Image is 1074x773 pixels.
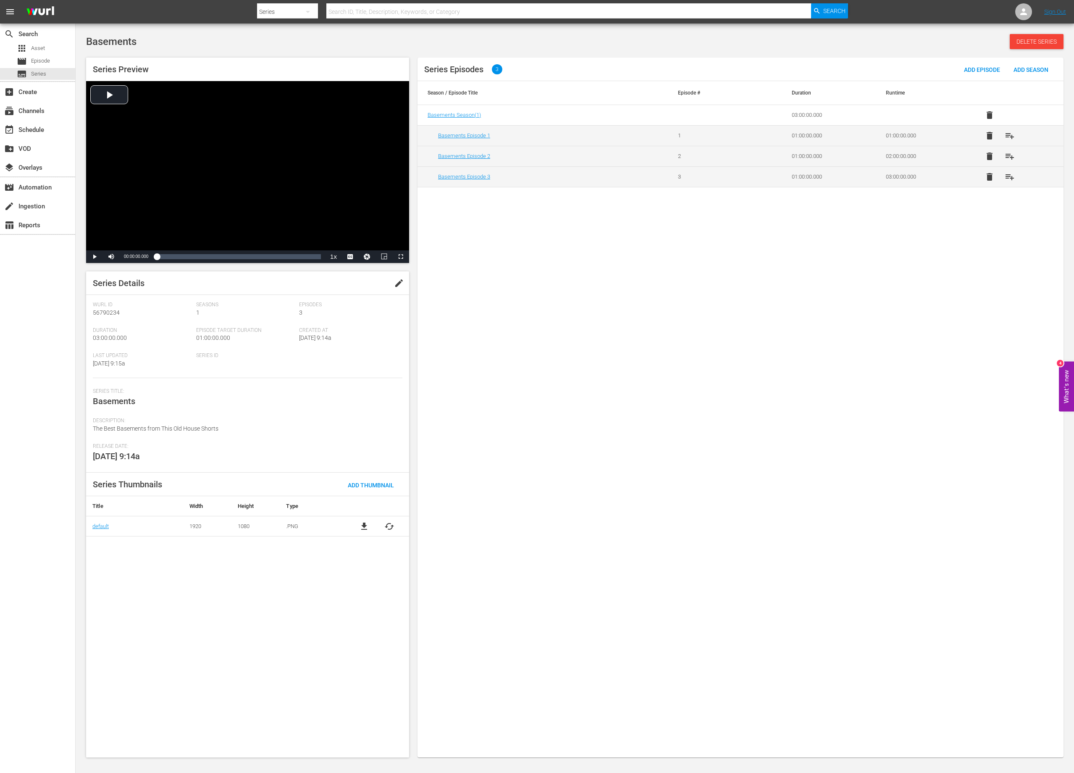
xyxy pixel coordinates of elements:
[668,81,762,105] th: Episode #
[93,352,192,359] span: Last Updated
[985,110,995,120] span: delete
[103,250,120,263] button: Mute
[668,166,762,187] td: 3
[1044,8,1066,15] a: Sign Out
[4,163,14,173] span: Overlays
[231,496,280,516] th: Height
[93,334,127,341] span: 03:00:00.000
[86,81,409,263] div: Video Player
[93,396,135,406] span: Basements
[876,81,969,105] th: Runtime
[782,81,875,105] th: Duration
[196,309,200,316] span: 1
[359,521,369,531] a: file_download
[979,146,1000,166] button: delete
[876,125,969,146] td: 01:00:00.000
[389,273,409,293] button: edit
[93,388,398,395] span: Series Title:
[876,166,969,187] td: 03:00:00.000
[985,172,995,182] span: delete
[17,56,27,66] span: Episode
[782,146,875,166] td: 01:00:00.000
[17,69,27,79] span: Series
[31,44,45,53] span: Asset
[299,334,331,341] span: [DATE] 9:14a
[299,327,398,334] span: Created At
[93,302,192,308] span: Wurl Id
[492,64,502,74] span: 3
[985,151,995,161] span: delete
[20,2,60,22] img: ans4CAIJ8jUAAAAAAAAAAAAAAAAAAAAAAAAgQb4GAAAAAAAAAAAAAAAAAAAAAAAAJMjXAAAAAAAAAAAAAAAAAAAAAAAAgAT5G...
[424,64,483,74] span: Series Episodes
[86,250,103,263] button: Play
[157,254,321,259] div: Progress Bar
[4,29,14,39] span: Search
[438,132,490,139] a: Basements Episode 1
[31,57,50,65] span: Episode
[985,131,995,141] span: delete
[428,112,481,118] span: Basements Season ( 1 )
[93,451,140,461] span: [DATE] 9:14a
[782,166,875,187] td: 01:00:00.000
[93,360,125,367] span: [DATE] 9:15a
[86,496,183,516] th: Title
[4,220,14,230] span: Reports
[299,309,302,316] span: 3
[418,81,668,105] th: Season / Episode Title
[428,112,481,118] a: Basements Season(1)
[341,482,401,489] span: Add Thumbnail
[1000,167,1020,187] button: playlist_add
[93,309,120,316] span: 56790234
[280,516,344,536] td: .PNG
[1000,146,1020,166] button: playlist_add
[341,477,401,492] button: Add Thumbnail
[124,254,148,259] span: 00:00:00.000
[1059,362,1074,412] button: Open Feedback Widget
[4,106,14,116] span: Channels
[93,327,192,334] span: Duration
[196,327,295,334] span: Episode Target Duration
[1057,360,1063,367] div: 4
[4,125,14,135] span: Schedule
[376,250,392,263] button: Picture-in-Picture
[86,36,137,47] span: Basements
[957,62,1007,77] button: Add Episode
[979,126,1000,146] button: delete
[325,250,342,263] button: Playback Rate
[979,105,1000,125] button: delete
[4,201,14,211] span: Ingestion
[5,7,15,17] span: menu
[811,3,848,18] button: Search
[438,153,490,159] a: Basements Episode 2
[93,443,398,450] span: Release Date:
[31,70,46,78] span: Series
[384,521,394,531] button: cached
[1010,38,1063,45] span: Delete Series
[1007,66,1055,73] span: Add Season
[93,425,218,432] span: The Best Basements from This Old House Shorts
[1005,172,1015,182] span: playlist_add
[1007,62,1055,77] button: Add Season
[196,334,230,341] span: 01:00:00.000
[782,105,875,126] td: 03:00:00.000
[93,418,398,424] span: Description:
[359,250,376,263] button: Jump To Time
[342,250,359,263] button: Captions
[876,146,969,166] td: 02:00:00.000
[394,278,404,288] span: edit
[4,182,14,192] span: Automation
[1005,151,1015,161] span: playlist_add
[17,43,27,53] span: Asset
[93,278,144,288] span: Series Details
[93,64,149,74] span: Series Preview
[823,3,846,18] span: Search
[299,302,398,308] span: Episodes
[196,302,295,308] span: Seasons
[231,516,280,536] td: 1080
[183,516,231,536] td: 1920
[668,146,762,166] td: 2
[196,352,295,359] span: Series ID
[1005,131,1015,141] span: playlist_add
